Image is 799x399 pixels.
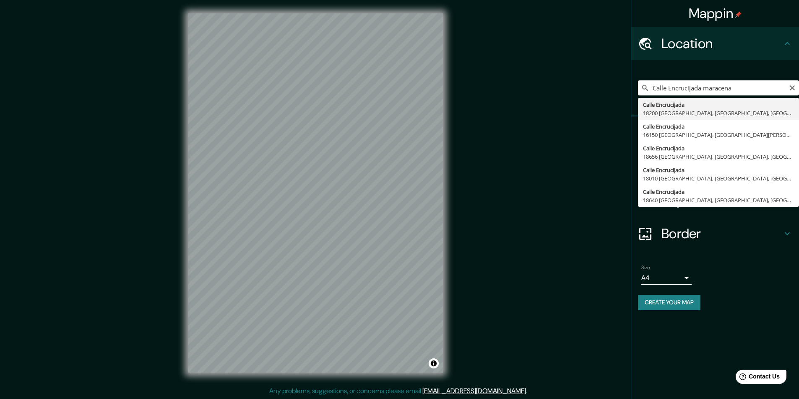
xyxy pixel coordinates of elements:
div: 16150 [GEOGRAPHIC_DATA], [GEOGRAPHIC_DATA][PERSON_NAME], [GEOGRAPHIC_DATA] [643,131,794,139]
iframe: Help widget launcher [724,366,790,390]
div: . [527,386,528,396]
h4: Border [661,225,782,242]
div: 18656 [GEOGRAPHIC_DATA], [GEOGRAPHIC_DATA], [GEOGRAPHIC_DATA] [643,152,794,161]
div: Calle Encrucijada [643,144,794,152]
div: Layout [631,183,799,217]
div: . [528,386,530,396]
img: pin-icon.png [735,11,742,18]
button: Toggle attribution [429,358,439,368]
div: Calle Encrucijada [643,166,794,174]
div: 18010 [GEOGRAPHIC_DATA], [GEOGRAPHIC_DATA], [GEOGRAPHIC_DATA] [643,174,794,183]
div: A4 [641,271,692,285]
button: Create your map [638,295,700,310]
button: Clear [789,83,796,91]
h4: Layout [661,192,782,209]
div: Calle Encrucijada [643,122,794,131]
h4: Location [661,35,782,52]
div: Border [631,217,799,250]
a: [EMAIL_ADDRESS][DOMAIN_NAME] [422,386,526,395]
h4: Mappin [689,5,742,22]
div: Calle Encrucijada [643,100,794,109]
label: Size [641,264,650,271]
div: Calle Encrucijada [643,188,794,196]
div: Pins [631,116,799,150]
canvas: Map [188,13,443,373]
div: 18200 [GEOGRAPHIC_DATA], [GEOGRAPHIC_DATA], [GEOGRAPHIC_DATA] [643,109,794,117]
input: Pick your city or area [638,80,799,95]
div: Location [631,27,799,60]
div: 18640 [GEOGRAPHIC_DATA], [GEOGRAPHIC_DATA], [GEOGRAPHIC_DATA] [643,196,794,204]
p: Any problems, suggestions, or concerns please email . [269,386,527,396]
div: Style [631,150,799,183]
